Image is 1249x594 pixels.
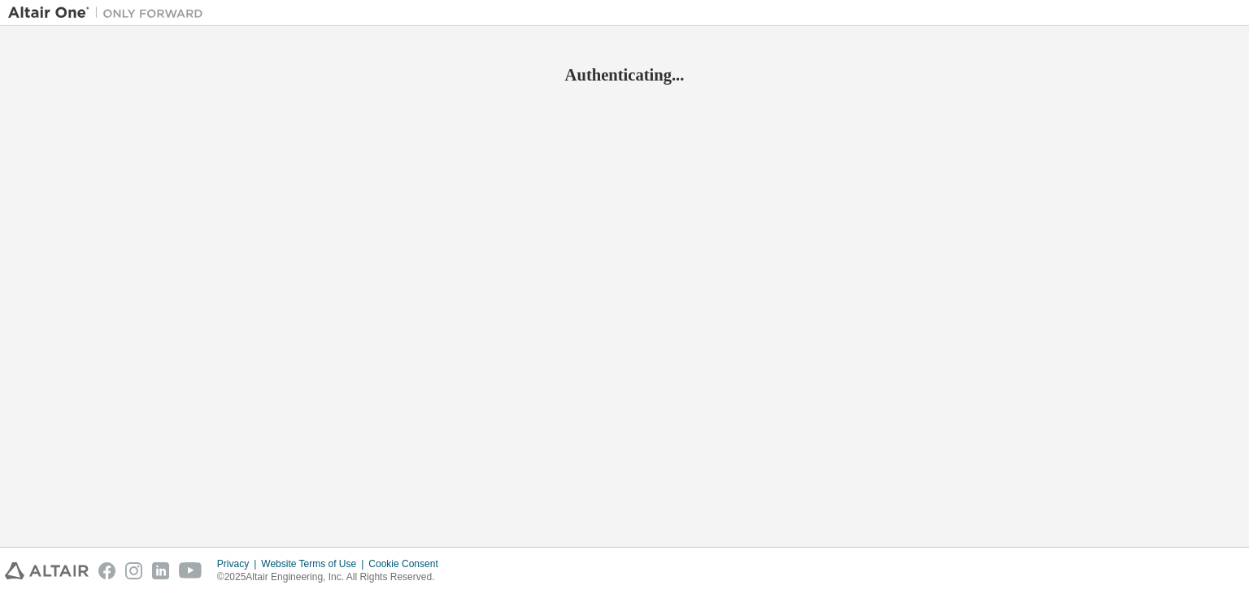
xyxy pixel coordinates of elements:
[5,562,89,579] img: altair_logo.svg
[98,562,115,579] img: facebook.svg
[179,562,202,579] img: youtube.svg
[217,570,448,584] p: © 2025 Altair Engineering, Inc. All Rights Reserved.
[8,5,211,21] img: Altair One
[125,562,142,579] img: instagram.svg
[261,557,368,570] div: Website Terms of Use
[152,562,169,579] img: linkedin.svg
[368,557,447,570] div: Cookie Consent
[8,64,1241,85] h2: Authenticating...
[217,557,261,570] div: Privacy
